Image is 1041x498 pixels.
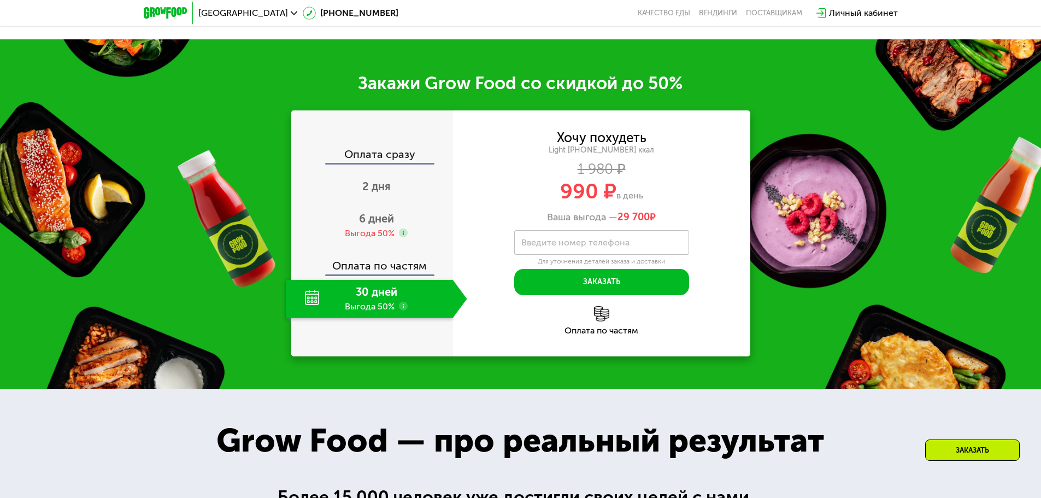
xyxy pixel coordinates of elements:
div: Хочу похудеть [557,132,646,144]
div: поставщикам [746,9,802,17]
a: Вендинги [699,9,737,17]
span: 29 700 [617,211,650,223]
div: Для уточнения деталей заказа и доставки [514,257,689,266]
div: Заказать [925,440,1020,461]
span: 6 дней [359,212,394,225]
a: [PHONE_NUMBER] [303,7,398,20]
div: Выгода 50% [345,227,395,239]
div: Ваша выгода — [453,212,750,224]
span: в день [616,190,643,201]
button: Заказать [514,269,689,295]
div: Личный кабинет [829,7,898,20]
span: [GEOGRAPHIC_DATA] [198,9,288,17]
label: Введите номер телефона [521,239,630,245]
div: Оплата по частям [292,249,453,274]
span: 990 ₽ [560,179,616,204]
div: Light [PHONE_NUMBER] ккал [453,145,750,155]
a: Качество еды [638,9,690,17]
div: Оплата сразу [292,149,453,163]
span: ₽ [617,212,656,224]
div: Grow Food — про реальный результат [192,416,848,465]
img: l6xcnZfty9opOoJh.png [594,306,609,321]
div: Оплата по частям [453,326,750,335]
span: 2 дня [362,180,391,193]
div: 1 980 ₽ [453,163,750,175]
